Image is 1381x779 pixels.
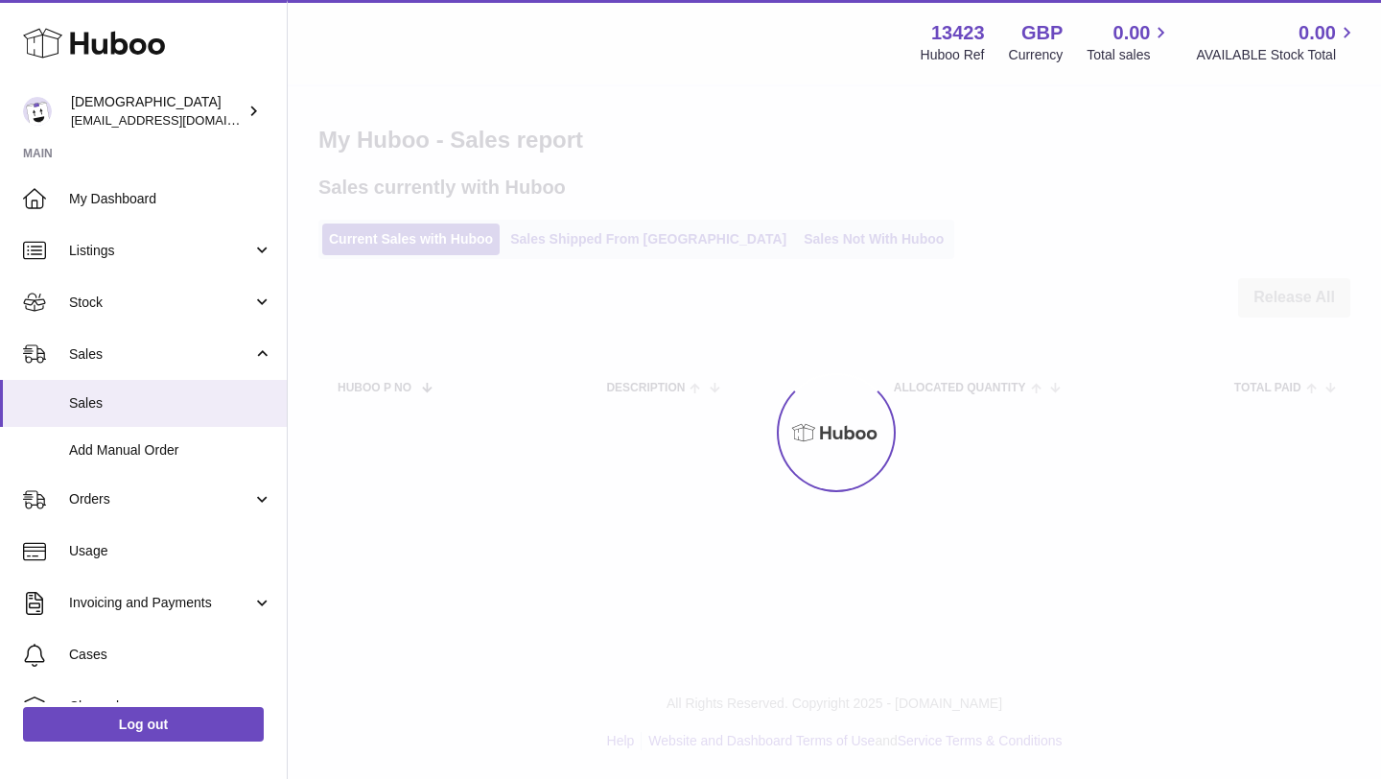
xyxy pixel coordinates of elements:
span: Invoicing and Payments [69,594,252,612]
span: AVAILABLE Stock Total [1196,46,1358,64]
span: Orders [69,490,252,508]
span: 0.00 [1299,20,1336,46]
div: [DEMOGRAPHIC_DATA] [71,93,244,130]
a: 0.00 Total sales [1087,20,1172,64]
a: 0.00 AVAILABLE Stock Total [1196,20,1358,64]
span: Total sales [1087,46,1172,64]
span: Listings [69,242,252,260]
div: Huboo Ref [921,46,985,64]
span: Channels [69,697,272,716]
strong: GBP [1021,20,1063,46]
div: Currency [1009,46,1064,64]
span: Sales [69,394,272,413]
img: olgazyuz@outlook.com [23,97,52,126]
strong: 13423 [931,20,985,46]
span: Add Manual Order [69,441,272,460]
span: Stock [69,294,252,312]
a: Log out [23,707,264,742]
span: Usage [69,542,272,560]
span: [EMAIL_ADDRESS][DOMAIN_NAME] [71,112,282,128]
span: Cases [69,646,272,664]
span: Sales [69,345,252,364]
span: My Dashboard [69,190,272,208]
span: 0.00 [1113,20,1151,46]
